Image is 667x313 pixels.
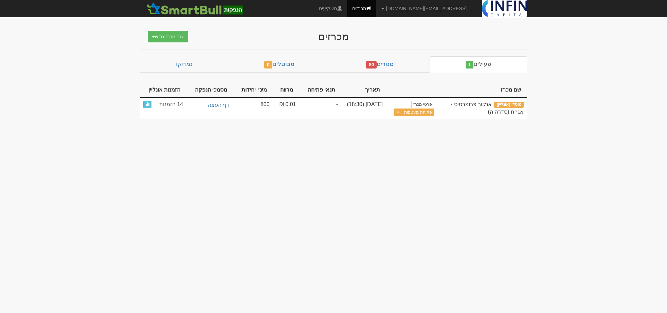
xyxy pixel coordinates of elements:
[190,101,230,110] a: דף הפצה
[148,31,188,42] button: צור מכרז חדש
[234,98,273,119] td: 800
[451,101,524,115] span: אנקור פרופרטיס - אג״ח (סדרה ה)
[140,83,186,98] th: הזמנות אונליין
[466,61,474,69] span: 1
[140,56,228,73] a: נמחקו
[494,102,524,108] span: מוסדי (אונליין)
[437,83,527,98] th: שם מכרז
[341,98,386,119] td: [DATE] (18:30)
[159,101,183,109] span: 14 הזמנות
[273,98,300,119] td: 0.01 ₪
[330,56,430,73] a: סגורים
[366,61,377,69] span: 80
[228,56,330,73] a: מבוטלים
[273,83,300,98] th: מרווח
[201,31,466,42] div: מכרזים
[341,83,386,98] th: תאריך
[186,83,233,98] th: מסמכי הנפקה
[430,56,527,73] a: פעילים
[411,101,434,108] a: פרטי מכרז
[145,2,245,15] img: סמארטבול - מערכת לניהול הנפקות
[402,109,434,116] button: פתיחת מעטפות
[264,61,272,69] span: 0
[299,83,341,98] th: תנאי פתיחה
[234,83,273,98] th: מינ׳ יחידות
[299,98,341,119] td: -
